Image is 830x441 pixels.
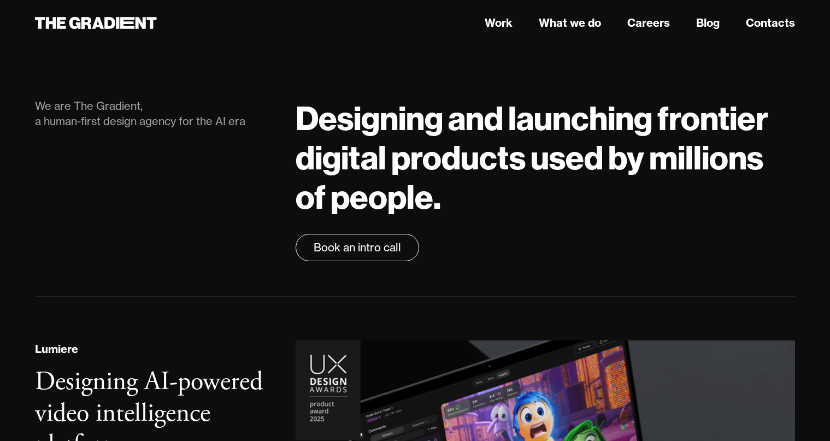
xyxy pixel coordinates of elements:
[296,234,419,261] a: Book an intro call
[296,98,795,216] h1: Designing and launching frontier digital products used by millions of people.
[35,98,274,129] div: We are The Gradient, a human-first design agency for the AI era
[746,15,795,31] a: Contacts
[35,341,78,357] div: Lumiere
[539,15,601,31] a: What we do
[696,15,720,31] a: Blog
[485,15,513,31] a: Work
[627,15,670,31] a: Careers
